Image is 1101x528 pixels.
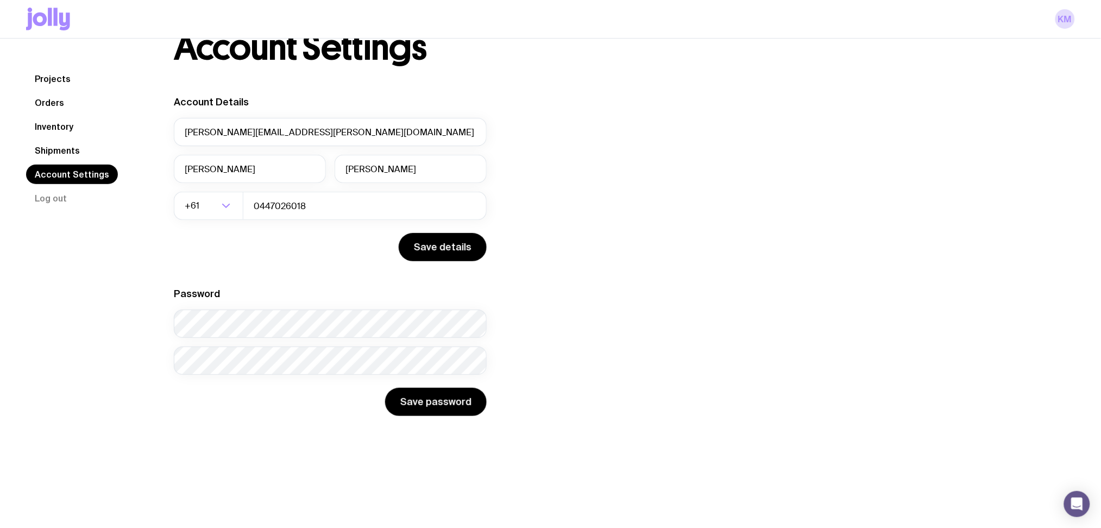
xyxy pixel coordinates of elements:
[174,155,326,183] input: First Name
[1055,9,1075,29] a: KM
[1064,491,1090,517] div: Open Intercom Messenger
[26,117,82,136] a: Inventory
[26,93,73,112] a: Orders
[243,192,487,220] input: 0400123456
[174,96,249,108] label: Account Details
[26,141,89,160] a: Shipments
[174,118,487,146] input: your@email.com
[335,155,487,183] input: Last Name
[202,192,218,220] input: Search for option
[385,388,487,416] button: Save password
[26,165,118,184] a: Account Settings
[185,192,202,220] span: +61
[174,192,243,220] div: Search for option
[399,233,487,261] button: Save details
[174,30,426,65] h1: Account Settings
[26,69,79,89] a: Projects
[174,288,220,299] label: Password
[26,188,76,208] button: Log out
